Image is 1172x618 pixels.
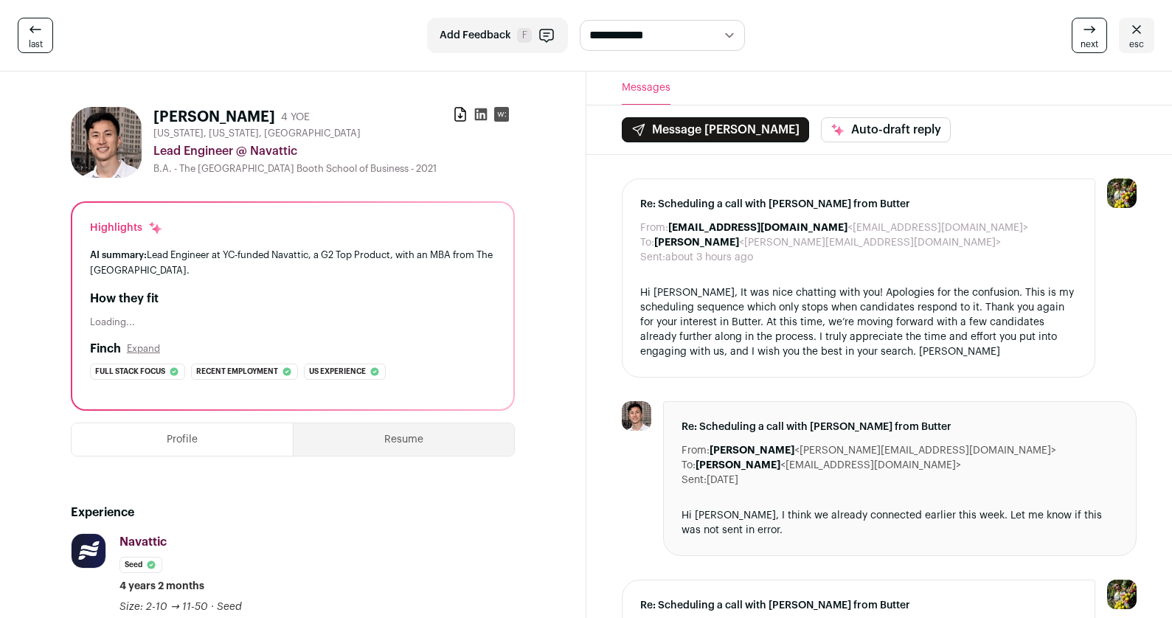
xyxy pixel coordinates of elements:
[309,364,366,379] span: Us experience
[119,536,167,548] span: Navattic
[217,602,242,612] span: Seed
[196,364,278,379] span: Recent employment
[211,600,214,614] span: ·
[153,107,275,128] h1: [PERSON_NAME]
[821,117,951,142] button: Auto-draft reply
[153,142,515,160] div: Lead Engineer @ Navattic
[1081,38,1098,50] span: next
[281,110,310,125] div: 4 YOE
[640,235,654,250] dt: To:
[640,221,668,235] dt: From:
[668,223,847,233] b: [EMAIL_ADDRESS][DOMAIN_NAME]
[119,602,208,612] span: Size: 2-10 → 11-50
[682,508,1119,538] div: Hi [PERSON_NAME], I think we already connected earlier this week. Let me know if this was not sen...
[119,579,204,594] span: 4 years 2 months
[90,316,496,328] div: Loading...
[90,340,121,358] h2: Finch
[682,420,1119,434] span: Re: Scheduling a call with [PERSON_NAME] from Butter
[654,237,739,248] b: [PERSON_NAME]
[622,401,651,431] img: 59ed3fc80484580fbdffb3e4f54e1169ca3106cb8b0294332848d742d69c8990
[72,423,293,456] button: Profile
[95,364,165,379] span: Full stack focus
[427,18,568,53] button: Add Feedback F
[1107,580,1137,609] img: 6689865-medium_jpg
[696,460,780,471] b: [PERSON_NAME]
[72,534,105,568] img: f2c1c23bb0d96570219cb48a6948e91aa097241a79c3ebb4e4aa140d13a29bcd.png
[119,557,162,573] li: Seed
[682,473,707,487] dt: Sent:
[682,458,696,473] dt: To:
[640,197,1078,212] span: Re: Scheduling a call with [PERSON_NAME] from Butter
[71,107,142,178] img: 59ed3fc80484580fbdffb3e4f54e1169ca3106cb8b0294332848d742d69c8990
[710,443,1056,458] dd: <[PERSON_NAME][EMAIL_ADDRESS][DOMAIN_NAME]>
[682,443,710,458] dt: From:
[90,247,496,278] div: Lead Engineer at YC-funded Navattic, a G2 Top Product, with an MBA from The [GEOGRAPHIC_DATA].
[1072,18,1107,53] a: next
[1107,178,1137,208] img: 6689865-medium_jpg
[640,285,1078,359] div: Hi [PERSON_NAME], It was nice chatting with you! Apologies for the confusion. This is my scheduli...
[1119,18,1154,53] a: esc
[654,235,1001,250] dd: <[PERSON_NAME][EMAIL_ADDRESS][DOMAIN_NAME]>
[1129,38,1144,50] span: esc
[90,250,147,260] span: AI summary:
[153,163,515,175] div: B.A. - The [GEOGRAPHIC_DATA] Booth School of Business - 2021
[440,28,511,43] span: Add Feedback
[90,290,496,308] h2: How they fit
[622,72,670,105] button: Messages
[696,458,961,473] dd: <[EMAIL_ADDRESS][DOMAIN_NAME]>
[71,504,515,521] h2: Experience
[294,423,514,456] button: Resume
[622,117,809,142] button: Message [PERSON_NAME]
[153,128,361,139] span: [US_STATE], [US_STATE], [GEOGRAPHIC_DATA]
[29,38,43,50] span: last
[707,473,738,487] dd: [DATE]
[710,445,794,456] b: [PERSON_NAME]
[668,221,1028,235] dd: <[EMAIL_ADDRESS][DOMAIN_NAME]>
[517,28,532,43] span: F
[127,343,160,355] button: Expand
[665,250,753,265] dd: about 3 hours ago
[640,598,1078,613] span: Re: Scheduling a call with [PERSON_NAME] from Butter
[90,221,163,235] div: Highlights
[18,18,53,53] a: last
[640,250,665,265] dt: Sent:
